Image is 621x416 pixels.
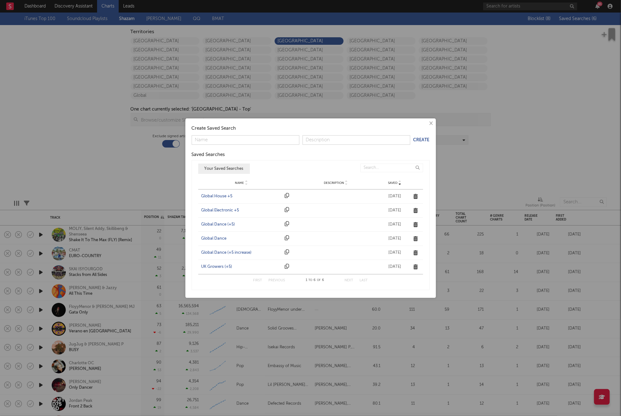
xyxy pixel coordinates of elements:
span: Saved [388,181,398,185]
button: Create [413,138,430,142]
button: Previous [269,279,285,282]
a: Global Dance (+5) [201,221,282,228]
button: Your Saved Searches [198,164,250,174]
button: Last [360,279,368,282]
div: [DATE] [379,250,411,256]
div: [DATE] [379,236,411,242]
div: [DATE] [379,264,411,270]
div: [DATE] [379,221,411,228]
div: [DATE] [379,193,411,200]
a: UK Growers (+5) [201,264,282,270]
a: Global House +5 [201,193,282,200]
span: of [317,279,321,282]
div: [DATE] [379,207,411,214]
div: 1 6 6 [298,277,332,284]
span: Description [324,181,344,185]
button: × [427,120,434,127]
a: Global Dance [201,236,282,242]
button: Next [345,279,354,282]
a: Global Dance (+5 increase) [201,250,282,256]
input: Name [192,135,299,145]
span: to [308,279,312,282]
input: Description [303,135,410,145]
div: Create Saved Search [192,125,430,132]
span: Name [235,181,244,185]
button: First [253,279,262,282]
a: Global Electronic +5 [201,207,282,214]
input: Search... [360,164,423,172]
div: Saved Searches [192,151,430,159]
